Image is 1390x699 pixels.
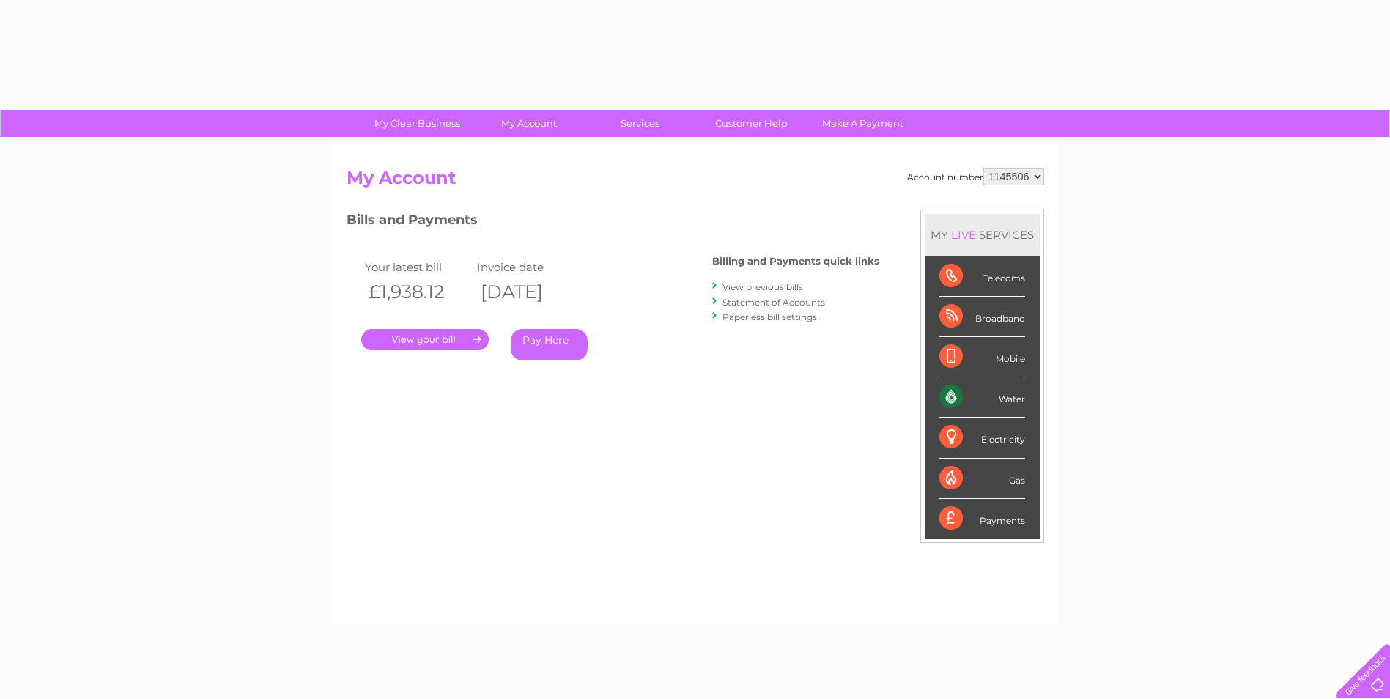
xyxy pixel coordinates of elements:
[802,110,923,137] a: Make A Payment
[468,110,589,137] a: My Account
[722,281,803,292] a: View previous bills
[361,329,489,350] a: .
[511,329,588,360] a: Pay Here
[712,256,879,267] h4: Billing and Payments quick links
[939,459,1025,499] div: Gas
[473,257,586,277] td: Invoice date
[939,256,1025,297] div: Telecoms
[925,214,1040,256] div: MY SERVICES
[948,228,979,242] div: LIVE
[473,277,586,307] th: [DATE]
[939,297,1025,337] div: Broadband
[907,168,1044,185] div: Account number
[357,110,478,137] a: My Clear Business
[722,297,825,308] a: Statement of Accounts
[939,499,1025,539] div: Payments
[361,257,474,277] td: Your latest bill
[347,168,1044,196] h2: My Account
[939,418,1025,458] div: Electricity
[361,277,474,307] th: £1,938.12
[691,110,812,137] a: Customer Help
[939,377,1025,418] div: Water
[347,210,879,235] h3: Bills and Payments
[939,337,1025,377] div: Mobile
[580,110,700,137] a: Services
[722,311,817,322] a: Paperless bill settings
